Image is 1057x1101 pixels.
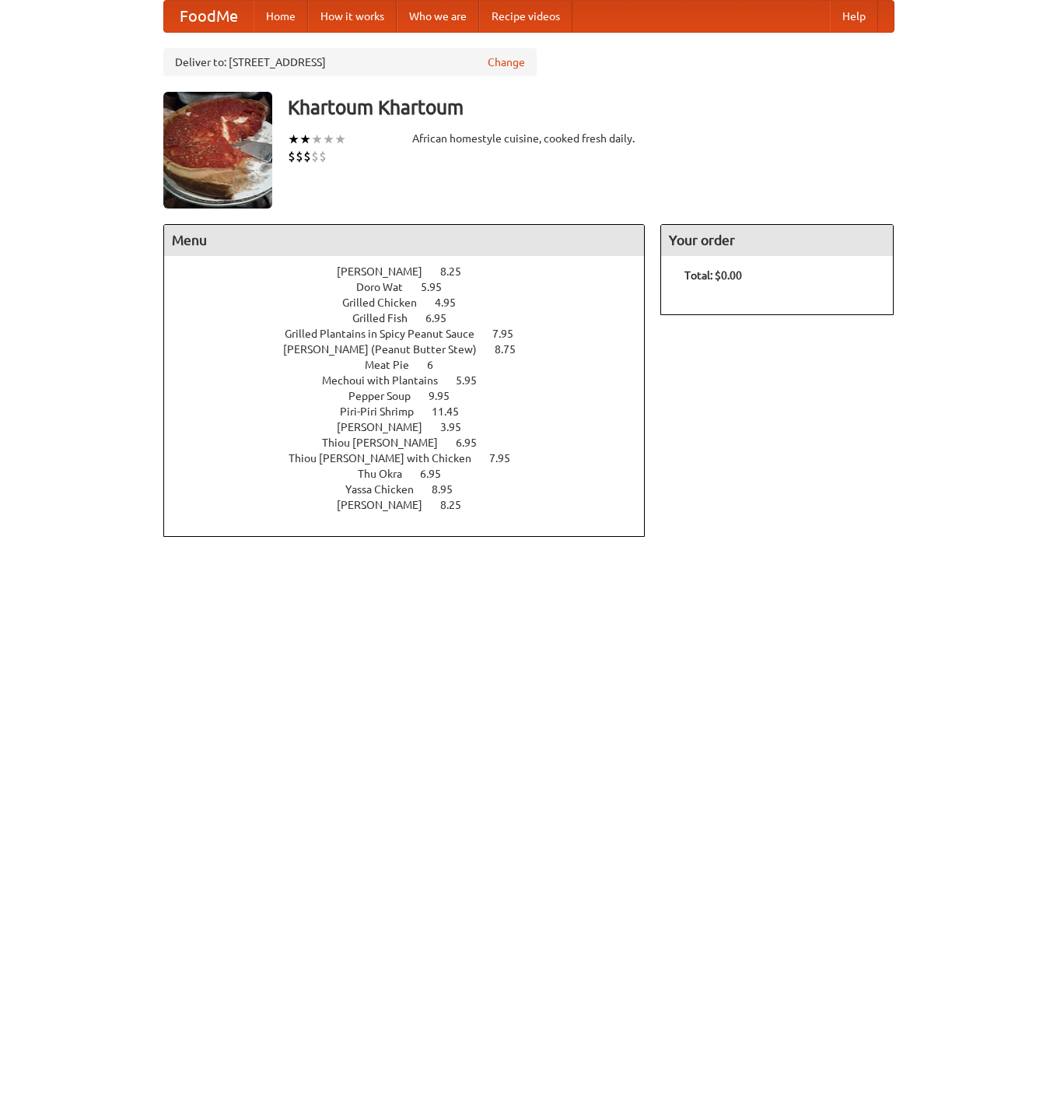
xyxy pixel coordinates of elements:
a: Piri-Piri Shrimp 11.45 [340,405,488,418]
span: [PERSON_NAME] [337,265,438,278]
li: $ [288,148,296,165]
li: ★ [288,131,299,148]
h3: Khartoum Khartoum [288,92,894,123]
a: Help [830,1,878,32]
a: [PERSON_NAME] 3.95 [337,421,490,433]
li: ★ [323,131,334,148]
span: Grilled Chicken [342,296,432,309]
li: ★ [299,131,311,148]
a: Pepper Soup 9.95 [348,390,478,402]
span: 6.95 [425,312,462,324]
a: Grilled Fish 6.95 [352,312,475,324]
span: Thiou [PERSON_NAME] [322,437,453,449]
span: 8.95 [432,483,468,496]
span: Meat Pie [365,359,425,371]
span: Doro Wat [356,281,418,293]
span: 4.95 [435,296,471,309]
span: Thiou [PERSON_NAME] with Chicken [289,452,487,465]
div: Deliver to: [STREET_ADDRESS] [163,48,537,76]
span: 8.75 [495,343,531,356]
span: 6 [427,359,449,371]
span: 7.95 [489,452,526,465]
span: 8.25 [440,499,477,511]
a: Recipe videos [479,1,572,32]
span: 11.45 [432,405,474,418]
span: Piri-Piri Shrimp [340,405,429,418]
a: Yassa Chicken 8.95 [345,483,481,496]
a: Thiou [PERSON_NAME] with Chicken 7.95 [289,452,539,465]
span: 6.95 [456,437,492,449]
a: Home [254,1,308,32]
li: $ [319,148,327,165]
a: How it works [308,1,397,32]
li: $ [311,148,319,165]
span: [PERSON_NAME] [337,499,438,511]
a: [PERSON_NAME] 8.25 [337,499,490,511]
a: Grilled Chicken 4.95 [342,296,485,309]
a: Thiou [PERSON_NAME] 6.95 [322,437,506,449]
span: 6.95 [420,468,457,480]
a: [PERSON_NAME] (Peanut Butter Stew) 8.75 [283,343,544,356]
b: Total: $0.00 [684,269,742,282]
li: $ [303,148,311,165]
span: 3.95 [440,421,477,433]
div: African homestyle cuisine, cooked fresh daily. [412,131,646,146]
span: 9.95 [429,390,465,402]
a: Mechoui with Plantains 5.95 [322,374,506,387]
a: Thu Okra 6.95 [358,468,470,480]
a: [PERSON_NAME] 8.25 [337,265,490,278]
h4: Your order [661,225,893,256]
h4: Menu [164,225,645,256]
a: Grilled Plantains in Spicy Peanut Sauce 7.95 [285,328,542,340]
span: Pepper Soup [348,390,426,402]
span: Grilled Fish [352,312,423,324]
span: 7.95 [492,328,529,340]
a: Doro Wat 5.95 [356,281,471,293]
a: Who we are [397,1,479,32]
span: 5.95 [456,374,492,387]
a: Change [488,54,525,70]
span: Yassa Chicken [345,483,429,496]
li: ★ [334,131,346,148]
span: [PERSON_NAME] [337,421,438,433]
a: Meat Pie 6 [365,359,462,371]
span: Mechoui with Plantains [322,374,453,387]
span: [PERSON_NAME] (Peanut Butter Stew) [283,343,492,356]
li: ★ [311,131,323,148]
span: Grilled Plantains in Spicy Peanut Sauce [285,328,490,340]
img: angular.jpg [163,92,272,209]
li: $ [296,148,303,165]
span: 5.95 [421,281,457,293]
a: FoodMe [164,1,254,32]
span: Thu Okra [358,468,418,480]
span: 8.25 [440,265,477,278]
